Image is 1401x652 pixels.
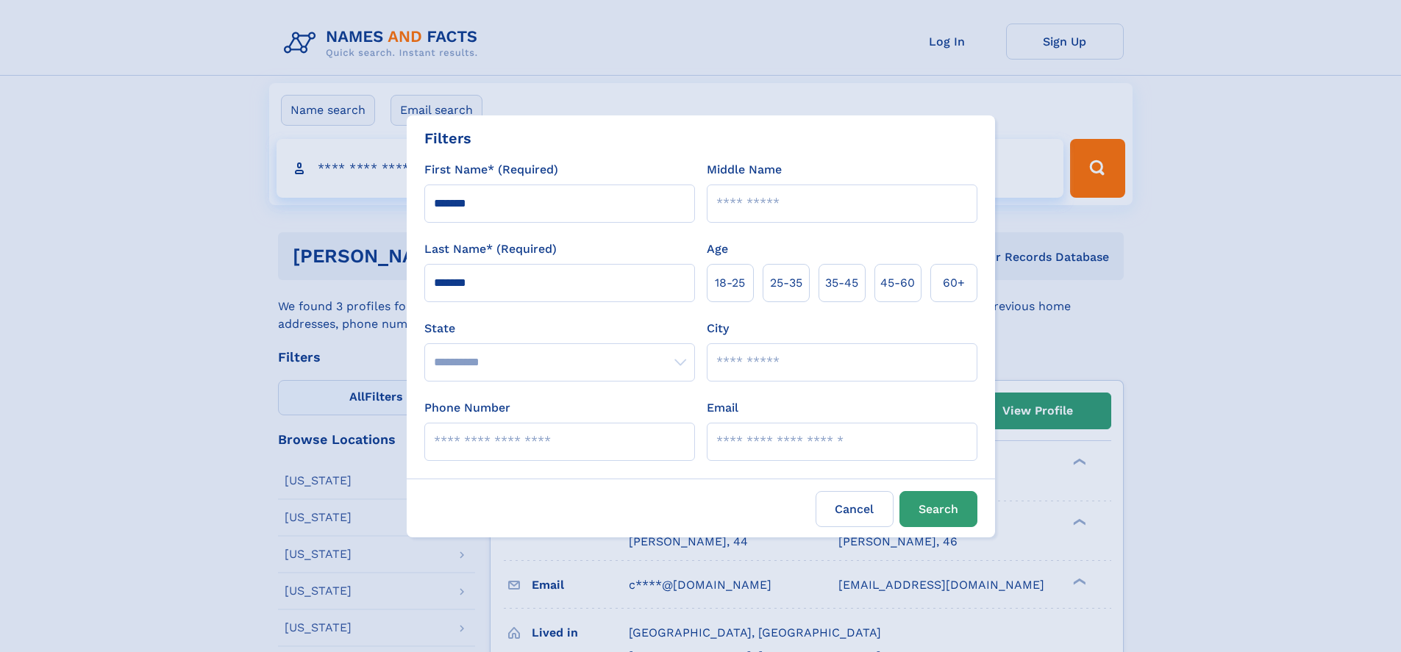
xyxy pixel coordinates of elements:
[707,161,782,179] label: Middle Name
[424,399,510,417] label: Phone Number
[816,491,894,527] label: Cancel
[770,274,802,292] span: 25‑35
[943,274,965,292] span: 60+
[707,399,738,417] label: Email
[715,274,745,292] span: 18‑25
[424,127,471,149] div: Filters
[424,161,558,179] label: First Name* (Required)
[424,240,557,258] label: Last Name* (Required)
[424,320,695,337] label: State
[880,274,915,292] span: 45‑60
[707,320,729,337] label: City
[707,240,728,258] label: Age
[825,274,858,292] span: 35‑45
[899,491,977,527] button: Search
